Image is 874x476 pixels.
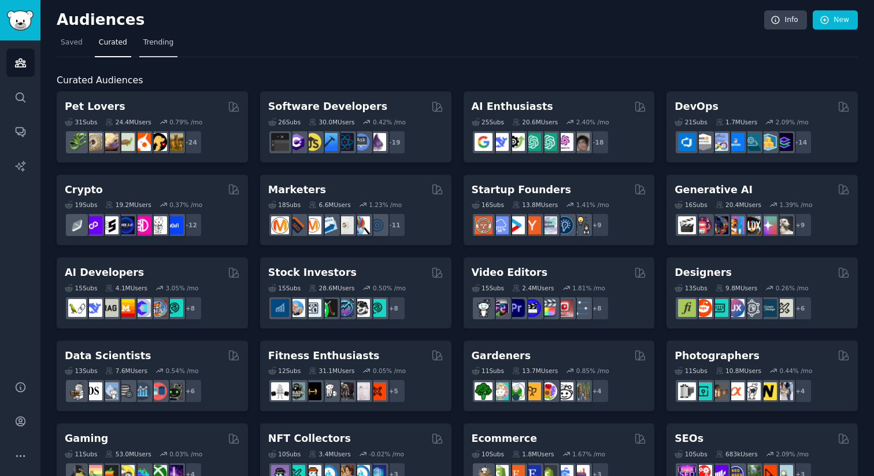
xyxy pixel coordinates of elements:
[727,299,745,317] img: UXDesign
[675,201,707,209] div: 16 Sub s
[105,201,151,209] div: 19.2M Users
[523,382,541,400] img: GardeningUK
[572,382,590,400] img: GardenersWorld
[512,201,558,209] div: 13.8M Users
[775,299,793,317] img: UX_Design
[105,450,151,458] div: 53.0M Users
[309,367,354,375] div: 31.1M Users
[149,133,167,151] img: PetAdvice
[555,382,573,400] img: UrbanGardening
[336,382,354,400] img: fitness30plus
[585,379,609,403] div: + 4
[84,299,102,317] img: DeepSeek
[694,382,712,400] img: streetphotography
[7,10,34,31] img: GummySearch logo
[166,284,199,292] div: 3.05 % /mo
[523,299,541,317] img: VideoEditors
[117,299,135,317] img: MistralAI
[303,216,321,234] img: AskMarketing
[271,299,289,317] img: dividends
[65,349,151,363] h2: Data Scientists
[555,133,573,151] img: OpenAIDev
[727,382,745,400] img: SonyAlpha
[585,296,609,320] div: + 8
[68,133,86,151] img: herpetology
[813,10,858,30] a: New
[368,299,386,317] img: technicalanalysis
[105,367,147,375] div: 7.6M Users
[166,367,199,375] div: 0.54 % /mo
[65,183,103,197] h2: Crypto
[373,284,406,292] div: 0.50 % /mo
[133,133,151,151] img: cockatiel
[716,367,761,375] div: 10.8M Users
[727,133,745,151] img: DevOpsLinks
[303,299,321,317] img: Forex
[491,216,509,234] img: SaaS
[84,382,102,400] img: datascience
[512,367,558,375] div: 13.7M Users
[710,133,728,151] img: Docker_DevOps
[287,299,305,317] img: ValueInvesting
[572,216,590,234] img: growmybusiness
[585,130,609,154] div: + 18
[101,216,118,234] img: ethstaker
[309,284,354,292] div: 28.6M Users
[352,216,370,234] img: MarketingResearch
[675,265,732,280] h2: Designers
[65,367,97,375] div: 13 Sub s
[268,201,301,209] div: 18 Sub s
[539,299,557,317] img: finalcutpro
[475,216,492,234] img: EntrepreneurRideAlong
[507,299,525,317] img: premiere
[788,379,812,403] div: + 4
[788,213,812,237] div: + 9
[105,118,151,126] div: 24.4M Users
[84,216,102,234] img: 0xPolygon
[572,133,590,151] img: ArtificalIntelligence
[512,118,558,126] div: 20.6M Users
[65,201,97,209] div: 19 Sub s
[68,382,86,400] img: MachineLearning
[472,183,571,197] h2: Startup Founders
[764,10,807,30] a: Info
[373,118,406,126] div: 0.42 % /mo
[117,382,135,400] img: dataengineering
[165,299,183,317] img: AIDevelopersSociety
[309,201,351,209] div: 6.6M Users
[117,216,135,234] img: web3
[382,213,406,237] div: + 11
[287,216,305,234] img: bigseo
[475,299,492,317] img: gopro
[99,38,127,48] span: Curated
[84,133,102,151] img: ballpython
[271,382,289,400] img: GYM
[149,216,167,234] img: CryptoNews
[143,38,173,48] span: Trending
[165,382,183,400] img: data
[472,450,504,458] div: 10 Sub s
[585,213,609,237] div: + 9
[133,382,151,400] img: analytics
[178,213,202,237] div: + 12
[572,299,590,317] img: postproduction
[178,130,202,154] div: + 24
[117,133,135,151] img: turtle
[472,118,504,126] div: 25 Sub s
[65,431,108,446] h2: Gaming
[65,450,97,458] div: 11 Sub s
[101,299,118,317] img: Rag
[101,133,118,151] img: leopardgeckos
[512,284,554,292] div: 2.4M Users
[678,299,696,317] img: typography
[368,216,386,234] img: OnlineMarketing
[743,133,761,151] img: platformengineering
[268,118,301,126] div: 26 Sub s
[523,133,541,151] img: chatgpt_promptDesign
[507,382,525,400] img: SavageGarden
[57,34,87,57] a: Saved
[368,382,386,400] img: personaltraining
[779,201,812,209] div: 1.39 % /mo
[572,450,605,458] div: 1.67 % /mo
[759,133,777,151] img: aws_cdk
